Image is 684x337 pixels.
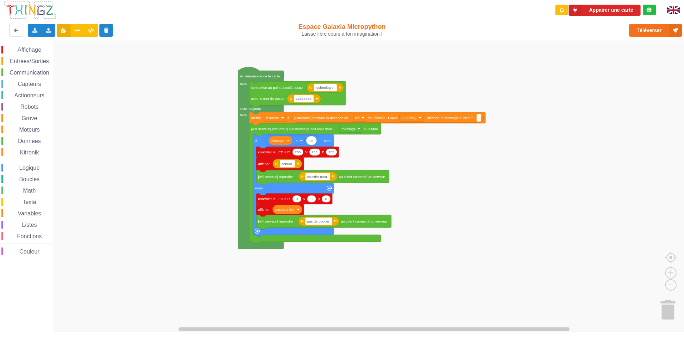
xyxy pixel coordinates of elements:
[255,138,257,142] text: si
[368,116,385,120] text: en utilisant
[281,162,292,166] text: courier
[18,127,41,133] span: Moteurs
[311,197,313,201] text: 0
[19,149,40,155] span: Kitronik
[266,116,279,120] text: distance
[16,233,43,239] span: Fonctions
[18,176,41,182] span: Boucles
[16,47,42,53] span: Affichage
[401,116,416,120] text: 2 (P7/P6)
[341,127,356,131] text: message
[240,107,261,111] text: Pour toujours
[283,23,402,37] div: Espace Galaxia Micropython
[283,31,402,37] div: Laisse libre cours à ton imagination !
[21,199,37,205] span: Texte
[251,127,333,131] text: [wifi serveur] attendre qu'un message soit reçu dans
[19,249,41,255] span: Couleur
[240,74,280,78] text: Au démarrage de la carte
[22,188,37,194] span: Math
[287,116,290,120] text: à
[18,165,41,171] span: Logique
[9,58,50,64] span: Entrées/Sorties
[255,186,263,190] text: sinon
[305,150,307,154] text: V
[21,222,38,228] span: Listes
[341,219,387,223] text: au client connecté au serveur
[13,92,46,98] span: Actionneurs
[315,86,333,90] text: technologie
[643,5,656,15] div: Tu es connecté au serveur de création de Thingz
[325,197,327,201] text: 0
[275,208,294,211] text: pas courrier
[251,86,303,90] text: connexion au point d'accès SSID
[3,1,57,20] img: thingz_logo.png
[258,208,270,211] text: afficher
[294,116,348,120] text: [Ultrasonic] mesurer la distance en
[17,81,42,87] span: Capteurs
[251,97,285,101] text: avec le mot de passe
[667,6,680,14] img: gb.png
[364,127,378,131] text: puis faire
[425,116,473,120] text: , afficher un message si erreur
[258,162,270,166] text: afficher
[569,5,641,16] button: Appairer une carte
[296,138,298,142] text: ‏<
[355,116,359,120] text: cm
[307,175,327,179] text: courrier recu
[240,113,247,117] text: faire
[271,138,285,142] text: distance
[303,197,305,201] text: V
[296,197,298,201] text: 0
[295,150,301,154] text: 255
[322,150,325,154] text: B
[19,104,40,110] span: Robots
[251,116,261,120] text: mettre
[258,175,293,179] text: [wifi serveur] répondre
[307,219,330,223] text: pas de courier
[312,150,318,154] text: 255
[339,175,385,179] text: au client connecté au serveur
[318,197,320,201] text: B
[258,197,290,201] text: contrôler la LED à R
[629,24,682,37] button: Téléverser
[258,150,290,154] text: contrôler la LED à R
[296,97,312,101] text: 12345678
[17,210,42,216] span: Variables
[310,138,314,142] text: 25
[388,116,398,120] text: Grove
[328,150,335,154] text: 255
[324,138,332,142] text: alors
[258,219,293,223] text: [wifi serveur] répondre
[21,115,38,121] span: Grove
[240,82,247,86] text: faire
[17,138,42,144] span: Données
[9,70,50,76] span: Communication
